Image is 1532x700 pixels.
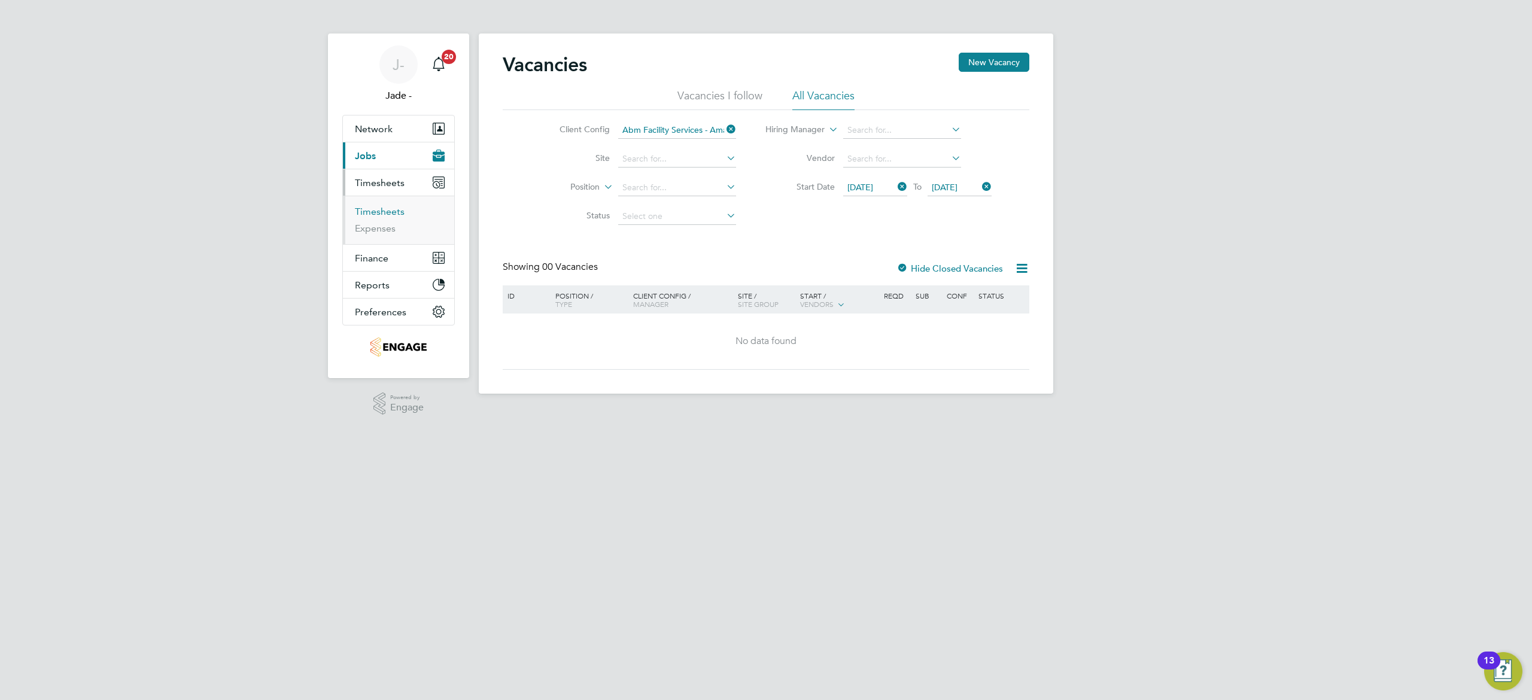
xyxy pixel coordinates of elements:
a: Go to home page [342,337,455,357]
a: Timesheets [355,206,405,217]
div: Position / [546,285,630,314]
span: 00 Vacancies [542,261,598,273]
label: Position [531,181,600,193]
div: Start / [797,285,881,315]
input: Search for... [618,122,736,139]
label: Status [541,210,610,221]
h2: Vacancies [503,53,587,77]
input: Select one [618,208,736,225]
input: Search for... [843,151,961,168]
img: thornbaker-logo-retina.png [370,337,426,357]
div: Sub [913,285,944,306]
label: Vendor [766,153,835,163]
span: [DATE] [847,182,873,193]
a: Powered byEngage [373,392,424,415]
span: Powered by [390,392,424,403]
div: ID [504,285,546,306]
span: To [910,179,925,194]
span: Engage [390,403,424,413]
div: Client Config / [630,285,735,314]
li: All Vacancies [792,89,855,110]
span: Network [355,123,393,135]
nav: Main navigation [328,34,469,378]
input: Search for... [618,179,736,196]
label: Site [541,153,610,163]
span: 20 [442,50,456,64]
span: Manager [633,299,668,309]
div: 13 [1484,661,1494,676]
span: [DATE] [932,182,957,193]
div: Status [975,285,1028,306]
button: Finance [343,245,454,271]
span: J- [393,57,405,72]
label: Hide Closed Vacancies [896,263,1003,274]
button: Jobs [343,142,454,169]
button: Open Resource Center, 13 new notifications [1484,652,1522,690]
span: Preferences [355,306,406,318]
span: Jobs [355,150,376,162]
a: J-Jade - [342,45,455,103]
label: Client Config [541,124,610,135]
a: 20 [427,45,451,84]
span: Timesheets [355,177,405,188]
span: Reports [355,279,390,291]
label: Hiring Manager [756,124,825,136]
div: No data found [504,335,1028,348]
input: Search for... [843,122,961,139]
input: Search for... [618,151,736,168]
a: Expenses [355,223,396,234]
button: Network [343,115,454,142]
div: Site / [735,285,798,314]
span: Vendors [800,299,834,309]
span: Type [555,299,572,309]
button: Reports [343,272,454,298]
span: Finance [355,252,388,264]
span: Site Group [738,299,779,309]
li: Vacancies I follow [677,89,762,110]
span: Jade - [342,89,455,103]
div: Reqd [881,285,912,306]
button: New Vacancy [959,53,1029,72]
button: Preferences [343,299,454,325]
button: Timesheets [343,169,454,196]
label: Start Date [766,181,835,192]
div: Showing [503,261,600,273]
div: Conf [944,285,975,306]
div: Timesheets [343,196,454,244]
